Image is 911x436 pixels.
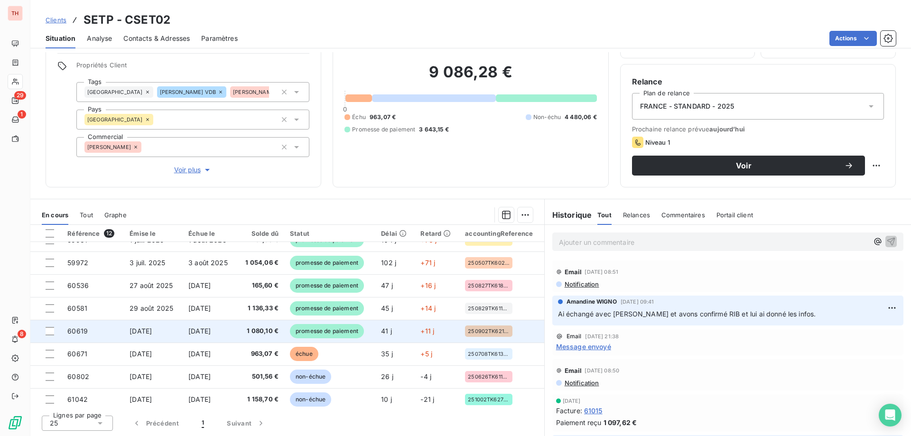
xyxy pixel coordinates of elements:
[640,102,734,111] span: FRANCE - STANDARD - 2025
[84,11,170,28] h3: SETP - CSET02
[564,379,599,387] span: Notification
[420,395,434,403] span: -21 j
[556,417,602,427] span: Paiement reçu
[188,350,211,358] span: [DATE]
[381,230,409,237] div: Délai
[465,230,538,237] div: accountingReference
[604,417,637,427] span: 1 097,62 €
[420,304,436,312] span: +14 j
[130,259,165,267] span: 3 juil. 2025
[420,327,434,335] span: +11 j
[87,34,112,43] span: Analyse
[879,404,902,427] div: Open Intercom Messenger
[242,372,279,381] span: 501,56 €
[565,268,582,276] span: Email
[290,278,364,293] span: promesse de paiement
[130,304,173,312] span: 29 août 2025
[556,342,611,352] span: Message envoyé
[67,236,87,244] span: 59931
[468,374,510,380] span: 250626TK61106AW -
[290,301,364,315] span: promesse de paiement
[468,397,510,402] span: 251002TK62757AW -
[290,230,370,237] div: Statut
[67,259,88,267] span: 59972
[130,230,177,237] div: Émise le
[174,165,212,175] span: Voir plus
[141,143,149,151] input: Ajouter une valeur
[153,115,161,124] input: Ajouter une valeur
[242,304,279,313] span: 1 136,33 €
[564,280,599,288] span: Notification
[104,229,114,238] span: 12
[420,350,432,358] span: +5 j
[381,350,393,358] span: 35 j
[201,34,238,43] span: Paramètres
[645,139,670,146] span: Niveau 1
[242,395,279,404] span: 1 158,70 €
[14,91,26,100] span: 29
[188,259,228,267] span: 3 août 2025
[42,211,68,219] span: En cours
[242,281,279,290] span: 165,60 €
[242,349,279,359] span: 963,07 €
[565,367,582,374] span: Email
[46,15,66,25] a: Clients
[269,88,277,96] input: Ajouter une valeur
[584,406,603,416] span: 61015
[46,34,75,43] span: Situation
[597,211,612,219] span: Tout
[420,281,436,289] span: +16 j
[87,144,131,150] span: [PERSON_NAME]
[67,395,88,403] span: 61042
[188,230,231,237] div: Échue le
[67,372,89,380] span: 60802
[716,211,753,219] span: Portail client
[468,328,510,334] span: 250902TK62192AW -
[545,209,592,221] h6: Historique
[242,258,279,268] span: 1 054,06 €
[188,395,211,403] span: [DATE]
[130,236,164,244] span: 1 juil. 2025
[18,330,26,338] span: 8
[290,370,331,384] span: non-échue
[8,415,23,430] img: Logo LeanPay
[121,413,190,433] button: Précédent
[215,413,277,433] button: Suivant
[344,63,596,91] h2: 9 086,28 €
[188,236,226,244] span: 1 août 2025
[468,260,510,266] span: 250507TK60295AD-2
[160,89,216,95] span: [PERSON_NAME] VDB
[87,89,143,95] span: [GEOGRAPHIC_DATA]
[643,162,844,169] span: Voir
[558,310,816,318] span: Ai échangé avec [PERSON_NAME] et avons confirmé RIB et lui ai donné les infos.
[123,34,190,43] span: Contacts & Adresses
[419,125,449,134] span: 3 643,15 €
[381,395,392,403] span: 10 j
[130,395,152,403] span: [DATE]
[563,398,581,404] span: [DATE]
[290,324,364,338] span: promesse de paiement
[632,156,865,176] button: Voir
[468,351,510,357] span: 250708TK61332AW -
[188,327,211,335] span: [DATE]
[67,350,87,358] span: 60671
[130,327,152,335] span: [DATE]
[556,406,582,416] span: Facture :
[18,110,26,119] span: 1
[632,76,884,87] h6: Relance
[661,211,705,219] span: Commentaires
[190,413,215,433] button: 1
[420,236,437,244] span: +73 j
[130,372,152,380] span: [DATE]
[130,350,152,358] span: [DATE]
[80,211,93,219] span: Tout
[567,334,582,339] span: Email
[420,259,435,267] span: +71 j
[188,281,211,289] span: [DATE]
[623,211,650,219] span: Relances
[290,347,318,361] span: échue
[188,372,211,380] span: [DATE]
[585,334,619,339] span: [DATE] 21:38
[67,327,88,335] span: 60619
[188,304,211,312] span: [DATE]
